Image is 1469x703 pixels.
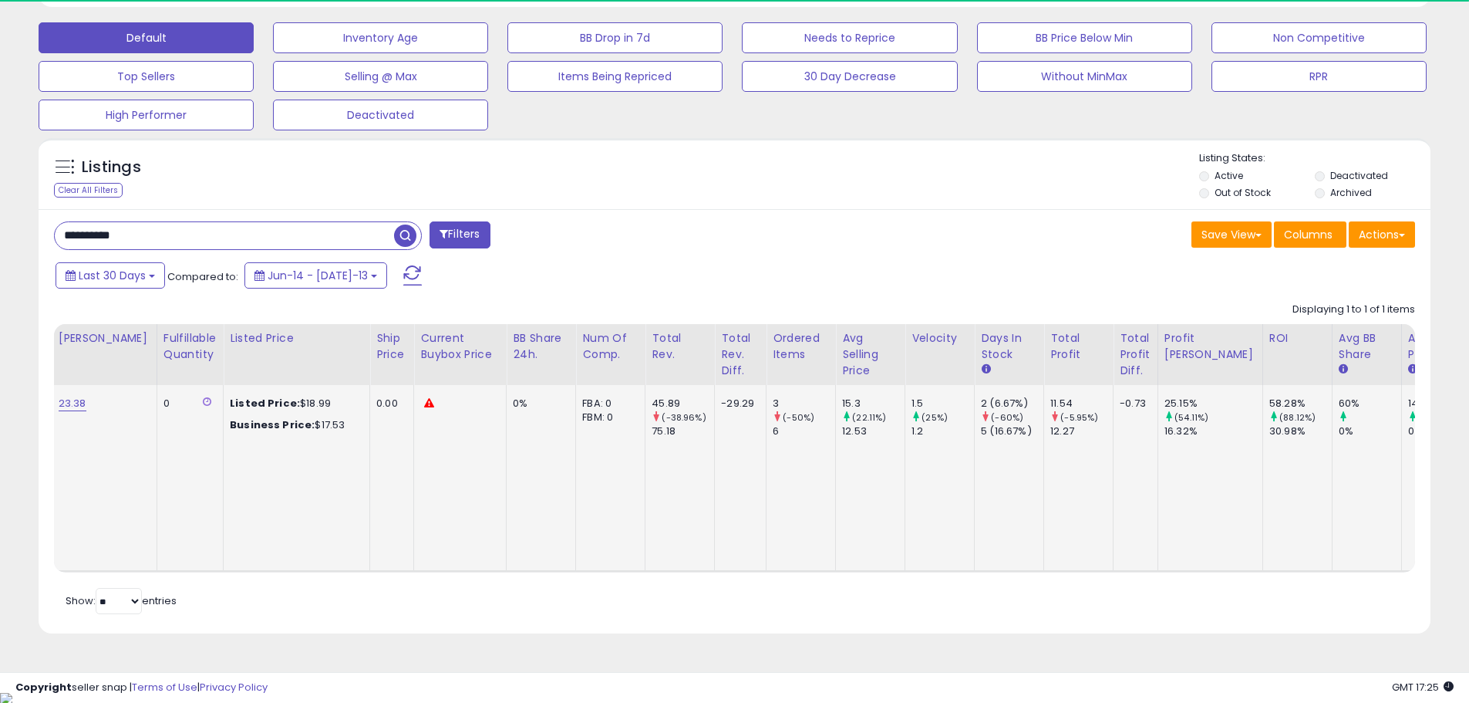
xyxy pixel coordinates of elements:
a: Privacy Policy [200,680,268,695]
div: Avg BB Share [1339,330,1395,363]
div: Ship Price [376,330,407,363]
button: BB Price Below Min [977,22,1192,53]
span: Compared to: [167,269,238,284]
div: Velocity [911,330,968,346]
label: Deactivated [1330,169,1388,182]
div: 60% [1339,397,1401,411]
a: Terms of Use [132,680,197,695]
h5: Listings [82,157,141,178]
button: Items Being Repriced [507,61,723,92]
button: Filters [430,221,490,248]
button: Top Sellers [39,61,254,92]
div: Listed Price [230,330,363,346]
div: Displaying 1 to 1 of 1 items [1292,302,1415,317]
div: 0% [513,397,564,411]
small: (-60%) [991,411,1023,424]
button: Without MinMax [977,61,1192,92]
div: Total Rev. Diff. [721,330,760,379]
div: -0.73 [1120,397,1146,411]
button: Save View [1191,221,1272,248]
div: [PERSON_NAME] [59,330,150,346]
button: 30 Day Decrease [742,61,957,92]
label: Out of Stock [1215,186,1271,199]
div: ROI [1269,330,1326,346]
div: $18.99 [230,397,358,411]
small: (-38.96%) [662,411,706,424]
div: Total Profit [1050,330,1107,363]
div: seller snap | | [15,681,268,695]
div: Current Buybox Price [420,330,500,363]
div: 30.98% [1269,424,1332,438]
div: FBM: 0 [582,411,633,424]
button: Jun-14 - [DATE]-13 [244,262,387,289]
small: (-5.95%) [1060,411,1098,424]
label: Archived [1330,186,1372,199]
div: 0% [1339,424,1401,438]
button: Default [39,22,254,53]
div: 58.28% [1269,397,1332,411]
button: Deactivated [273,100,488,130]
small: (25%) [921,411,948,424]
span: 2025-08-13 17:25 GMT [1392,680,1454,695]
div: 11.54 [1050,397,1113,411]
div: Total Rev. [652,330,708,363]
b: Listed Price: [230,396,300,411]
button: Inventory Age [273,22,488,53]
button: Non Competitive [1211,22,1427,53]
span: Show: entries [66,593,177,608]
button: Actions [1349,221,1415,248]
div: 5 (16.67%) [981,424,1043,438]
div: 0 [163,397,211,411]
div: 3 [773,397,835,411]
div: 15.3 [842,397,905,411]
div: Avg Win Price [1408,330,1464,363]
div: Avg Selling Price [842,330,898,379]
button: Columns [1274,221,1346,248]
div: 1.2 [911,424,974,438]
span: Jun-14 - [DATE]-13 [268,268,368,283]
small: (54.11%) [1174,411,1208,424]
div: 12.53 [842,424,905,438]
div: 16.32% [1164,424,1262,438]
div: 75.18 [652,424,714,438]
div: -29.29 [721,397,754,411]
div: 1.5 [911,397,974,411]
div: Num of Comp. [582,330,638,363]
p: Listing States: [1199,151,1430,166]
div: Clear All Filters [54,183,123,198]
div: 2 (6.67%) [981,397,1043,411]
span: Last 30 Days [79,268,146,283]
strong: Copyright [15,680,72,695]
div: Ordered Items [773,330,829,363]
small: Avg Win Price. [1408,363,1417,377]
div: 12.27 [1050,424,1113,438]
small: (22.11%) [852,411,886,424]
small: (-50%) [783,411,814,424]
span: Columns [1284,227,1333,242]
a: 23.38 [59,396,86,411]
button: BB Drop in 7d [507,22,723,53]
div: 6 [773,424,835,438]
button: High Performer [39,100,254,130]
button: Selling @ Max [273,61,488,92]
div: Days In Stock [981,330,1037,363]
div: $17.53 [230,418,358,432]
b: Business Price: [230,417,315,432]
div: Profit [PERSON_NAME] [1164,330,1256,363]
div: Fulfillable Quantity [163,330,217,363]
button: RPR [1211,61,1427,92]
div: 45.89 [652,397,714,411]
button: Last 30 Days [56,262,165,289]
div: FBA: 0 [582,397,633,411]
small: (88.12%) [1279,411,1316,424]
div: Total Profit Diff. [1120,330,1151,379]
button: Needs to Reprice [742,22,957,53]
small: Avg BB Share. [1339,363,1348,377]
div: BB Share 24h. [513,330,569,363]
small: Days In Stock. [981,363,990,377]
div: 0.00 [376,397,402,411]
div: 25.15% [1164,397,1262,411]
label: Active [1215,169,1243,182]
